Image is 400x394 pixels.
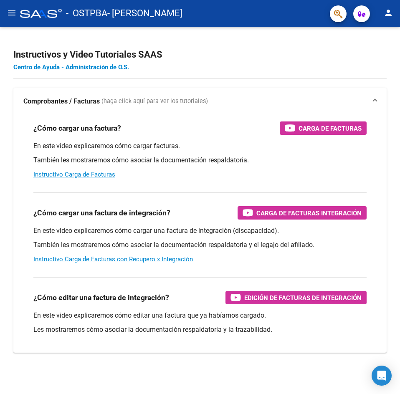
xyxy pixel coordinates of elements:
a: Centro de Ayuda - Administración de O.S. [13,63,129,71]
p: Les mostraremos cómo asociar la documentación respaldatoria y la trazabilidad. [33,325,367,334]
a: Instructivo Carga de Facturas [33,171,115,178]
button: Carga de Facturas Integración [238,206,367,220]
span: Carga de Facturas [299,123,362,134]
div: Comprobantes / Facturas (haga click aquí para ver los tutoriales) [13,115,387,353]
span: - [PERSON_NAME] [107,4,182,23]
span: Edición de Facturas de integración [244,293,362,303]
mat-icon: menu [7,8,17,18]
p: En este video explicaremos cómo cargar una factura de integración (discapacidad). [33,226,367,235]
div: Open Intercom Messenger [372,366,392,386]
h3: ¿Cómo cargar una factura? [33,122,121,134]
h3: ¿Cómo editar una factura de integración? [33,292,169,303]
mat-expansion-panel-header: Comprobantes / Facturas (haga click aquí para ver los tutoriales) [13,88,387,115]
span: Carga de Facturas Integración [256,208,362,218]
h3: ¿Cómo cargar una factura de integración? [33,207,170,219]
span: (haga click aquí para ver los tutoriales) [101,97,208,106]
mat-icon: person [383,8,393,18]
a: Instructivo Carga de Facturas con Recupero x Integración [33,255,193,263]
p: En este video explicaremos cómo cargar facturas. [33,141,367,151]
p: También les mostraremos cómo asociar la documentación respaldatoria y el legajo del afiliado. [33,240,367,250]
p: En este video explicaremos cómo editar una factura que ya habíamos cargado. [33,311,367,320]
span: - OSTPBA [66,4,107,23]
h2: Instructivos y Video Tutoriales SAAS [13,47,387,63]
button: Edición de Facturas de integración [225,291,367,304]
button: Carga de Facturas [280,121,367,135]
p: También les mostraremos cómo asociar la documentación respaldatoria. [33,156,367,165]
strong: Comprobantes / Facturas [23,97,100,106]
